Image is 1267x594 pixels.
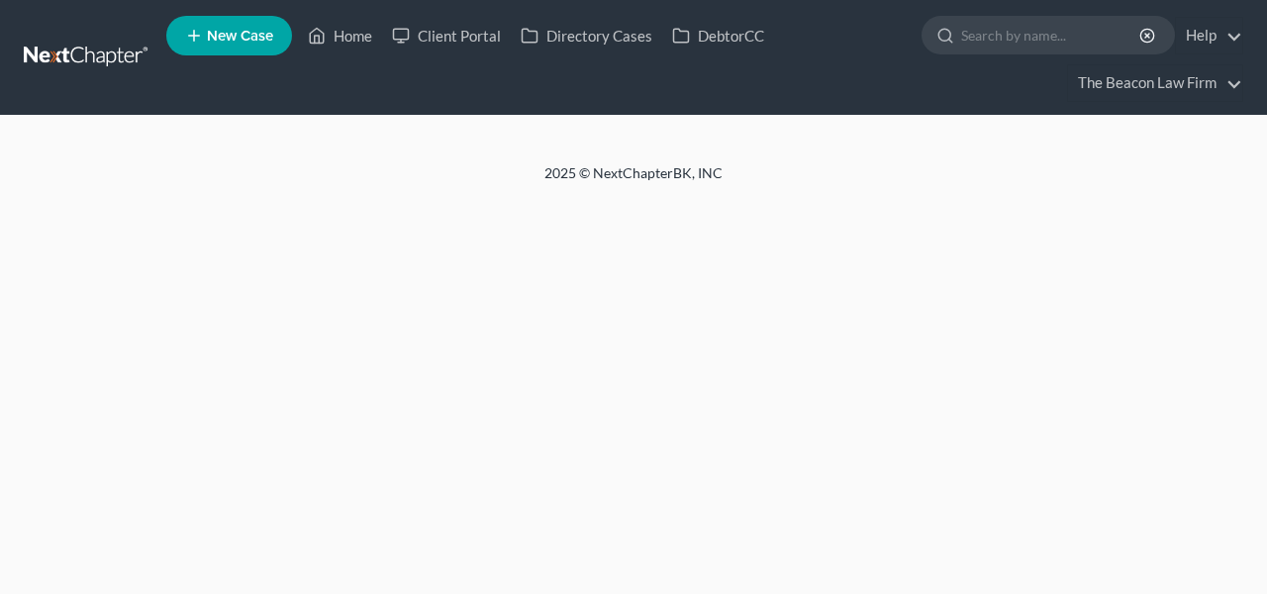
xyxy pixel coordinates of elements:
[382,18,511,53] a: Client Portal
[207,29,273,44] span: New Case
[1068,65,1242,101] a: The Beacon Law Firm
[1176,18,1242,53] a: Help
[511,18,662,53] a: Directory Cases
[662,18,774,53] a: DebtorCC
[961,17,1142,53] input: Search by name...
[298,18,382,53] a: Home
[69,163,1198,199] div: 2025 © NextChapterBK, INC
